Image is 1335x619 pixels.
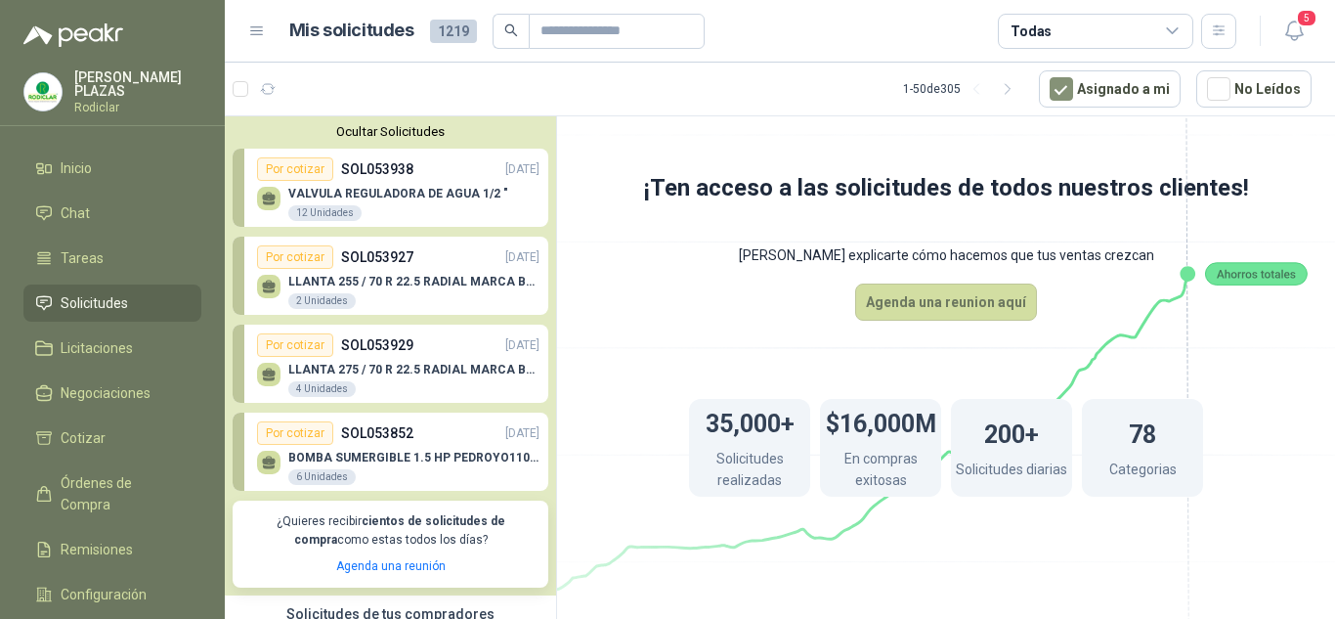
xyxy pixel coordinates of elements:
a: Por cotizarSOL053927[DATE] LLANTA 255 / 70 R 22.5 RADIAL MARCA BRIDGESTONE2 Unidades [233,237,548,315]
span: Cotizar [61,427,106,449]
span: Tareas [61,247,104,269]
span: Configuración [61,584,147,605]
span: 5 [1296,9,1317,27]
p: LLANTA 275 / 70 R 22.5 RADIAL MARCA BRIDGESTONE [288,363,539,376]
p: SOL053938 [341,158,413,180]
a: Licitaciones [23,330,201,367]
div: Por cotizar [257,421,333,445]
div: Ocultar SolicitudesPor cotizarSOL053938[DATE] VALVULA REGULADORA DE AGUA 1/2 "12 UnidadesPor coti... [225,116,556,596]
p: [DATE] [505,160,539,179]
p: SOL053929 [341,334,413,356]
a: Tareas [23,240,201,277]
h1: $16,000M [826,400,936,443]
a: Agenda una reunión [336,559,446,573]
a: Chat [23,195,201,232]
b: cientos de solicitudes de compra [294,514,505,547]
div: 2 Unidades [288,293,356,309]
p: LLANTA 255 / 70 R 22.5 RADIAL MARCA BRIDGESTONE [288,275,539,288]
button: Agenda una reunion aquí [855,284,1037,321]
div: 12 Unidades [288,205,362,221]
p: SOL053852 [341,422,413,444]
p: En compras exitosas [820,448,941,496]
a: Por cotizarSOL053938[DATE] VALVULA REGULADORA DE AGUA 1/2 "12 Unidades [233,149,548,227]
h1: 200+ [984,411,1039,454]
img: Logo peakr [23,23,123,47]
a: Cotizar [23,420,201,457]
p: [DATE] [505,248,539,267]
div: Por cotizar [257,245,333,269]
p: ¿Quieres recibir como estas todos los días? [244,512,537,550]
span: Inicio [61,157,92,179]
span: Chat [61,202,90,224]
h1: Mis solicitudes [289,17,414,45]
div: 6 Unidades [288,469,356,485]
p: [PERSON_NAME] PLAZAS [74,70,201,98]
span: Negociaciones [61,382,151,404]
p: Rodiclar [74,102,201,113]
p: Solicitudes realizadas [689,448,810,496]
div: Por cotizar [257,333,333,357]
p: BOMBA SUMERGIBLE 1.5 HP PEDROYO110 VOLTIOS [288,451,539,464]
div: 4 Unidades [288,381,356,397]
h1: 35,000+ [706,400,795,443]
p: [DATE] [505,424,539,443]
span: Licitaciones [61,337,133,359]
span: search [504,23,518,37]
a: Por cotizarSOL053929[DATE] LLANTA 275 / 70 R 22.5 RADIAL MARCA BRIDGESTONE4 Unidades [233,325,548,403]
a: Inicio [23,150,201,187]
div: 1 - 50 de 305 [903,73,1023,105]
img: Company Logo [24,73,62,111]
button: No Leídos [1196,70,1312,108]
p: SOL053927 [341,246,413,268]
button: 5 [1276,14,1312,49]
a: Órdenes de Compra [23,464,201,523]
span: Órdenes de Compra [61,472,183,515]
p: [DATE] [505,336,539,355]
span: 1219 [430,20,477,43]
h1: 78 [1129,411,1156,454]
button: Asignado a mi [1039,70,1181,108]
a: Configuración [23,576,201,613]
a: Remisiones [23,531,201,568]
p: VALVULA REGULADORA DE AGUA 1/2 " [288,187,508,200]
div: Por cotizar [257,157,333,181]
button: Ocultar Solicitudes [233,124,548,139]
p: Categorias [1109,459,1177,485]
a: Solicitudes [23,285,201,322]
a: Negociaciones [23,375,201,412]
span: Remisiones [61,539,133,560]
span: Solicitudes [61,292,128,314]
p: Solicitudes diarias [956,459,1067,485]
div: Todas [1011,21,1052,42]
a: Por cotizarSOL053852[DATE] BOMBA SUMERGIBLE 1.5 HP PEDROYO110 VOLTIOS6 Unidades [233,413,548,491]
